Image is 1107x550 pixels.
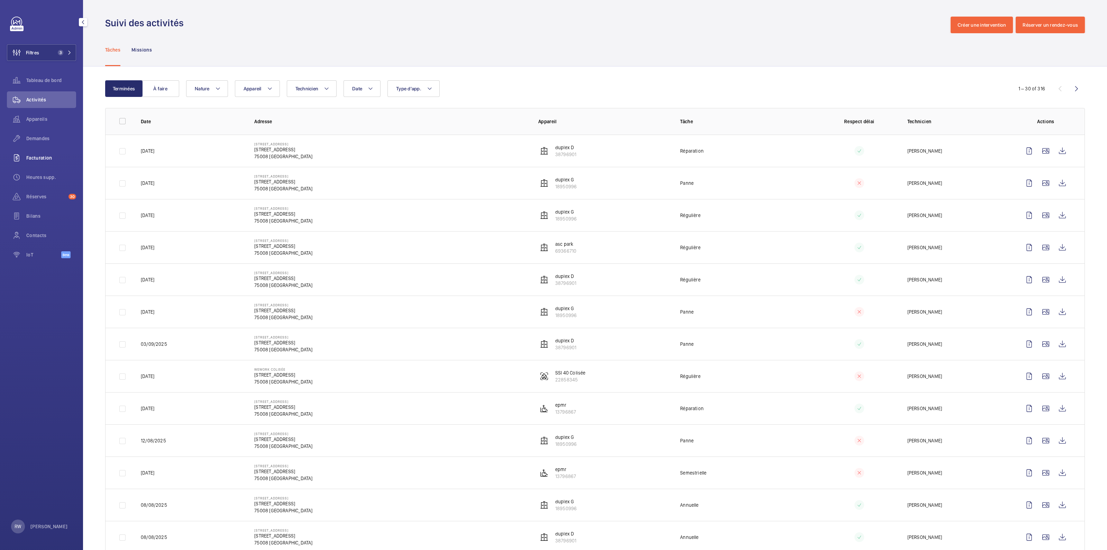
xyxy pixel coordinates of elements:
span: Tableau de bord [26,77,76,84]
span: Appareils [26,116,76,123]
p: [PERSON_NAME] [907,469,942,476]
button: Type d'app. [387,80,440,97]
img: elevator.svg [540,533,548,541]
p: Régulière [680,244,701,251]
img: fire_alarm.svg [540,372,548,380]
img: platform_lift.svg [540,469,548,477]
p: 13796867 [555,408,576,415]
p: 38796901 [555,344,576,351]
p: Adresse [254,118,527,125]
p: [STREET_ADDRESS] [254,432,312,436]
span: Demandes [26,135,76,142]
img: platform_lift.svg [540,404,548,413]
p: [PERSON_NAME] [907,437,942,444]
p: 75008 [GEOGRAPHIC_DATA] [254,443,312,450]
span: Bilans [26,213,76,219]
p: [STREET_ADDRESS] [254,142,312,146]
button: Créer une intervention [951,17,1013,33]
p: [PERSON_NAME] [907,373,942,380]
p: duplex G [555,176,577,183]
p: 75008 [GEOGRAPHIC_DATA] [254,475,312,482]
p: [STREET_ADDRESS] [254,146,312,153]
span: Activités [26,96,76,103]
p: 75008 [GEOGRAPHIC_DATA] [254,507,312,514]
p: 75008 [GEOGRAPHIC_DATA] [254,346,312,353]
p: [PERSON_NAME] [907,502,942,508]
span: Technicien [295,86,319,91]
span: Beta [61,251,71,258]
p: [STREET_ADDRESS] [254,275,312,282]
p: Tâches [105,46,120,53]
button: Filtres3 [7,44,76,61]
p: [DATE] [141,308,154,315]
p: Annuelle [680,502,698,508]
p: 38796901 [555,151,576,158]
p: [STREET_ADDRESS] [254,210,312,217]
p: duplex G [555,208,577,215]
button: À faire [142,80,179,97]
p: [STREET_ADDRESS] [254,496,312,500]
p: Réparation [680,147,704,154]
img: elevator.svg [540,211,548,219]
span: Réserves [26,193,66,200]
p: [STREET_ADDRESS] [254,303,312,307]
p: [DATE] [141,373,154,380]
button: Réserver un rendez-vous [1016,17,1085,33]
p: epmr [555,466,576,473]
p: [STREET_ADDRESS] [254,206,312,210]
p: [PERSON_NAME] [907,308,942,315]
p: [DATE] [141,276,154,283]
p: Réparation [680,405,704,412]
p: 69366710 [555,247,576,254]
p: asc park [555,241,576,247]
p: duplex D [555,530,576,537]
p: [PERSON_NAME] [907,212,942,219]
p: Date [141,118,243,125]
span: 30 [68,194,76,199]
p: Technicien [907,118,1010,125]
p: Respect délai [822,118,896,125]
p: 18950996 [555,183,577,190]
p: [STREET_ADDRESS] [254,528,312,532]
span: Contacts [26,232,76,239]
p: Semestrielle [680,469,706,476]
span: Date [352,86,362,91]
button: Nature [186,80,228,97]
p: 38796901 [555,537,576,544]
p: [STREET_ADDRESS] [254,339,312,346]
p: [PERSON_NAME] [907,405,942,412]
p: [STREET_ADDRESS] [254,404,312,411]
h1: Suivi des activités [105,17,188,29]
p: [STREET_ADDRESS] [254,238,312,243]
p: Missions [131,46,152,53]
img: elevator.svg [540,501,548,509]
p: epmr [555,402,576,408]
p: 08/08/2025 [141,534,167,541]
p: 08/08/2025 [141,502,167,508]
p: Annuelle [680,534,698,541]
span: Filtres [26,49,39,56]
p: WeWork Colisée [254,367,312,371]
p: [STREET_ADDRESS] [254,436,312,443]
p: RW [15,523,21,530]
p: Panne [680,308,694,315]
p: [STREET_ADDRESS] [254,371,312,378]
p: 18950996 [555,215,577,222]
p: [STREET_ADDRESS] [254,178,312,185]
p: 18950996 [555,441,577,448]
img: elevator.svg [540,147,548,155]
p: [PERSON_NAME] [907,147,942,154]
img: elevator.svg [540,276,548,284]
p: duplex G [555,434,577,441]
p: 18950996 [555,312,577,319]
p: Régulière [680,212,701,219]
p: [PERSON_NAME] [907,276,942,283]
span: IoT [26,251,61,258]
p: [DATE] [141,405,154,412]
p: Appareil [538,118,669,125]
img: elevator.svg [540,243,548,252]
p: Panne [680,437,694,444]
span: 3 [58,50,63,55]
p: [STREET_ADDRESS] [254,464,312,468]
p: 75008 [GEOGRAPHIC_DATA] [254,314,312,321]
